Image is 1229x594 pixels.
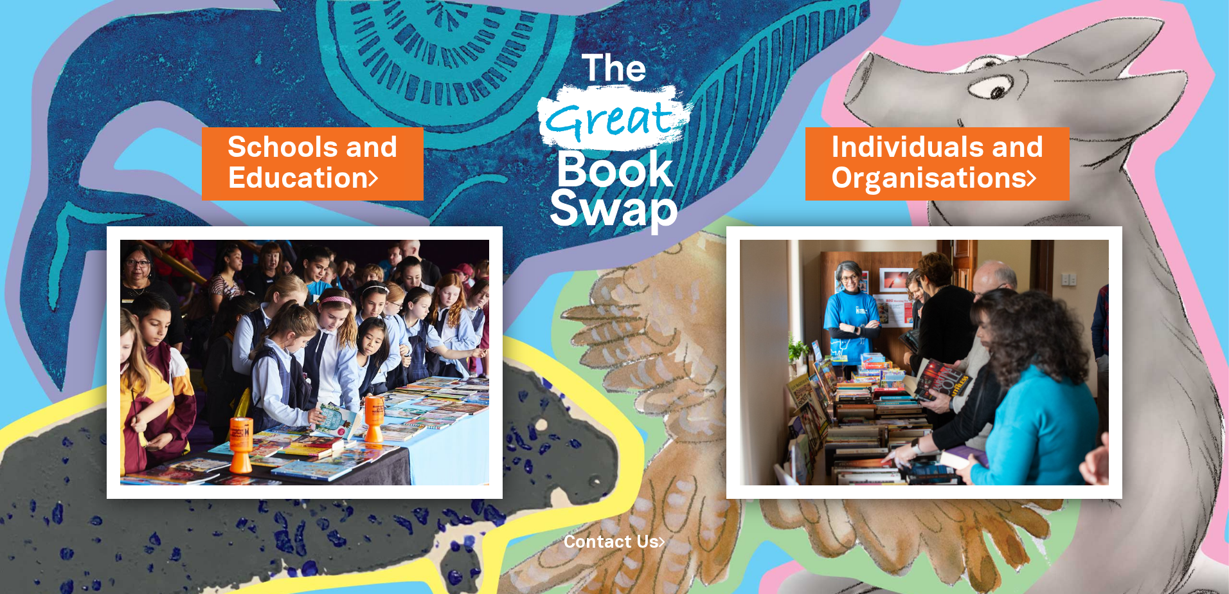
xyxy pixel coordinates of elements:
a: Contact Us [564,535,665,551]
a: Individuals andOrganisations [831,128,1044,199]
a: Schools andEducation [228,128,398,199]
img: Great Bookswap logo [522,15,708,262]
img: Individuals and Organisations [726,226,1122,499]
img: Schools and Education [107,226,502,499]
